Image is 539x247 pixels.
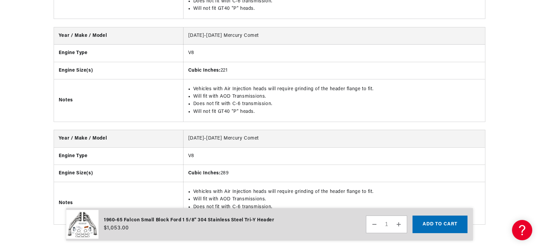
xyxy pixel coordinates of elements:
[104,217,275,224] div: 1960-65 Falcon Small Block Ford 1 5/8" 304 Stainless Steel Tri-Y Header
[413,216,467,233] button: Add to cart
[183,130,485,147] td: [DATE]-[DATE] Mercury Comet
[188,171,221,176] strong: Cubic Inches:
[193,85,480,93] li: Vehicles with Air Injection heads will require grinding of the header flange to fit.
[54,165,183,182] th: Engine Size(s)
[54,147,183,165] th: Engine Type
[66,210,98,239] img: 1960-65 Falcon Small Block Ford 1 5/8" 304 Stainless Steel Tri-Y Header
[54,45,183,62] th: Engine Type
[183,165,485,182] td: 289
[54,27,183,45] th: Year / Make / Model
[188,68,221,73] strong: Cubic Inches:
[54,130,183,147] th: Year / Make / Model
[54,62,183,79] th: Engine Size(s)
[193,100,480,108] li: Does not fit with C-6 transmission.
[183,45,485,62] td: V8
[183,27,485,45] td: [DATE]-[DATE] Mercury Comet
[54,182,183,224] th: Notes
[193,108,480,116] li: Will not fit GT40 "P" heads.
[193,203,480,211] li: Does not fit with C-6 transmission.
[193,188,480,196] li: Vehicles with Air Injection heads will require grinding of the header flange to fit.
[193,93,480,100] li: Will fit with AOD Transmissions.
[193,5,480,13] li: Will not fit GT40 "P" heads.
[54,79,183,122] th: Notes
[193,196,480,203] li: Will fit with AOD Transmissions.
[104,224,129,232] span: $1,053.00
[183,62,485,79] td: 221
[183,147,485,165] td: V8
